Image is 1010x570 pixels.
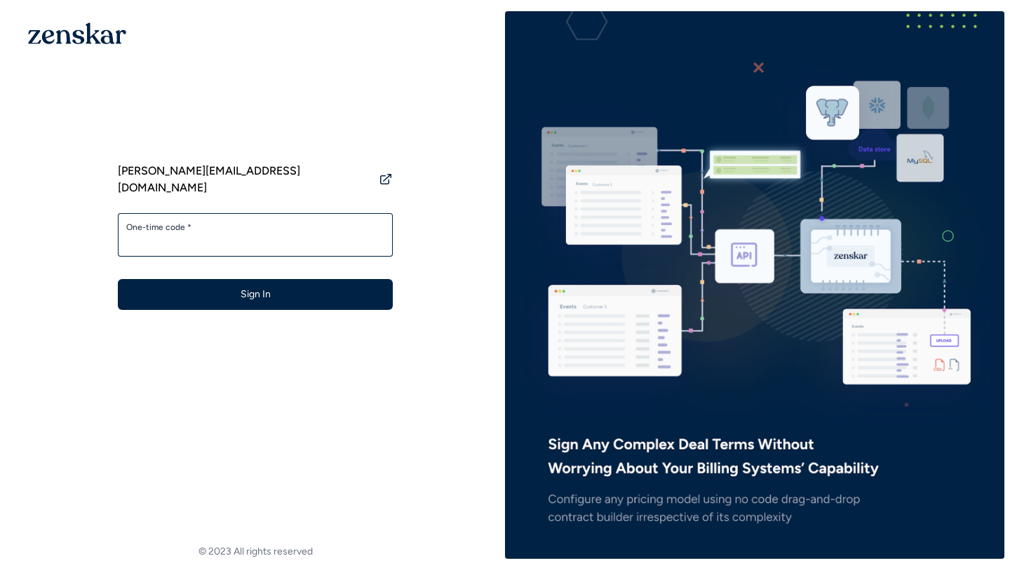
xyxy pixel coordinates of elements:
footer: © 2023 All rights reserved [6,545,505,559]
label: One-time code * [126,222,384,233]
button: Sign In [118,279,393,310]
span: [PERSON_NAME][EMAIL_ADDRESS][DOMAIN_NAME] [118,163,373,196]
img: 1OGAJ2xQqyY4LXKgY66KYq0eOWRCkrZdAb3gUhuVAqdWPZE9SRJmCz+oDMSn4zDLXe31Ii730ItAGKgCKgCCgCikA4Av8PJUP... [28,22,126,44]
